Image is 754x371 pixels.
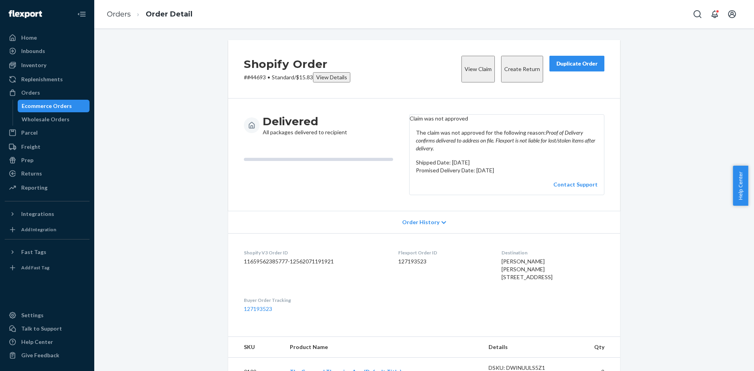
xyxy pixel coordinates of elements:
[18,113,90,126] a: Wholesale Orders
[284,337,483,358] th: Product Name
[5,246,90,258] button: Fast Tags
[244,258,386,265] dd: 11659562385777-12562071191921
[21,143,40,151] div: Freight
[267,74,270,80] span: •
[313,72,350,82] button: View Details
[5,223,90,236] a: Add Integration
[272,74,294,80] span: Standard
[501,249,604,256] dt: Destination
[416,129,595,152] em: Proof of Delivery confirms delivered to address on file. Flexport is not liable for lost/stolen i...
[244,56,350,72] h2: Shopify Order
[21,89,40,97] div: Orders
[556,60,598,68] div: Duplicate Order
[263,114,347,136] div: All packages delivered to recipient
[244,297,386,303] dt: Buyer Order Tracking
[501,56,543,82] button: Create Return
[398,258,489,265] dd: 127193523
[5,261,90,274] a: Add Fast Tag
[5,181,90,194] a: Reporting
[21,351,59,359] div: Give Feedback
[244,72,350,82] p: # #44693 / $15.83
[461,56,495,82] button: View Claim
[5,86,90,99] a: Orders
[22,115,70,123] div: Wholesale Orders
[244,305,272,312] a: 127193523
[416,129,598,152] p: The claim was not approved for the following reason:
[5,154,90,166] a: Prep
[5,322,90,335] a: Talk to Support
[690,6,705,22] button: Open Search Box
[21,338,53,346] div: Help Center
[21,210,54,218] div: Integrations
[5,31,90,44] a: Home
[21,248,46,256] div: Fast Tags
[5,59,90,71] a: Inventory
[410,115,604,122] header: Claim was not approved
[21,34,37,42] div: Home
[5,141,90,153] a: Freight
[21,184,48,192] div: Reporting
[21,47,45,55] div: Inbounds
[482,337,569,358] th: Details
[9,10,42,18] img: Flexport logo
[21,264,49,271] div: Add Fast Tag
[21,75,63,83] div: Replenishments
[146,10,192,18] a: Order Detail
[553,181,598,188] a: Contact Support
[402,218,439,226] span: Order History
[398,249,489,256] dt: Flexport Order ID
[416,166,598,174] p: Promised Delivery Date: [DATE]
[5,336,90,348] a: Help Center
[107,10,131,18] a: Orders
[228,337,284,358] th: SKU
[316,73,347,81] div: View Details
[21,226,56,233] div: Add Integration
[21,156,33,164] div: Prep
[74,6,90,22] button: Close Navigation
[5,167,90,180] a: Returns
[416,159,598,166] p: Shipped Date: [DATE]
[101,3,199,26] ol: breadcrumbs
[5,126,90,139] a: Parcel
[5,208,90,220] button: Integrations
[18,100,90,112] a: Ecommerce Orders
[733,166,748,206] button: Help Center
[5,309,90,322] a: Settings
[21,325,62,333] div: Talk to Support
[22,102,72,110] div: Ecommerce Orders
[21,61,46,69] div: Inventory
[5,73,90,86] a: Replenishments
[5,45,90,57] a: Inbounds
[21,311,44,319] div: Settings
[569,337,620,358] th: Qty
[707,6,723,22] button: Open notifications
[21,170,42,177] div: Returns
[244,249,386,256] dt: Shopify V3 Order ID
[5,349,90,362] button: Give Feedback
[21,129,38,137] div: Parcel
[263,114,347,128] h3: Delivered
[549,56,604,71] button: Duplicate Order
[501,258,553,280] span: [PERSON_NAME] [PERSON_NAME] [STREET_ADDRESS]
[724,6,740,22] button: Open account menu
